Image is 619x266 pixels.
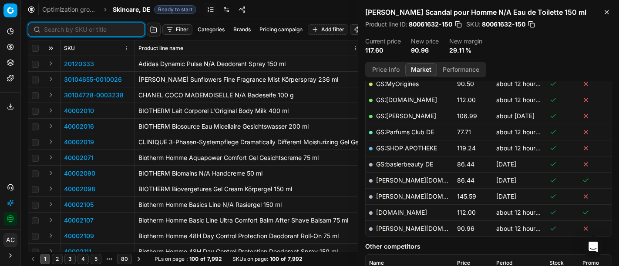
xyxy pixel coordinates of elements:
span: about [DATE] [496,112,535,120]
span: 145.59 [457,193,476,200]
button: 40002098 [64,185,95,193]
button: Expand [46,230,56,241]
button: Categories [194,24,228,35]
div: BIOTHERM Lait Corporel L'Original Body Milk 400 ml [138,106,360,115]
span: 106.99 [457,112,477,120]
input: Search by SKU or title [44,25,139,34]
h5: Other competitors [365,242,612,251]
span: about 12 hours ago [496,128,551,136]
span: 80061632-150 [482,20,525,29]
button: 80 [117,254,132,264]
p: 40002107 [64,216,94,225]
button: Performance [437,63,485,76]
button: Expand [46,199,56,209]
button: 30104655-0010026 [64,75,122,84]
p: 40002016 [64,122,94,131]
button: Expand [46,215,56,225]
span: about 12 hours ago [496,80,551,87]
span: [DATE] [496,160,516,168]
a: GS:baslerbeauty DE [376,160,433,168]
a: [PERSON_NAME][DOMAIN_NAME] [376,225,477,232]
button: Expand [46,246,56,256]
div: CHANEL COCO MADEMOISELLE N/A Badeseife 100 g [138,91,360,100]
button: 40002071 [64,153,94,162]
span: [DATE] [496,193,516,200]
dt: Current price [365,38,400,44]
div: Adidas Dynamic Pulse N/A Deodorant Spray 150 ml [138,60,360,68]
button: Expand [46,183,56,194]
button: 20120333 [64,60,94,68]
div: CLINIQUE 3-Phasen-Systempflege Dramatically Different Moisturizing Gel Gesichtsgel 125 ml [138,138,360,146]
span: 80061632-150 [409,20,452,29]
p: 40002019 [64,138,94,146]
div: Biotherm Homme Aquapower Comfort Gel Gesichtscreme 75 ml [138,153,360,162]
strong: 7,992 [207,256,222,263]
span: 119.24 [457,144,476,152]
p: 40002105 [64,200,94,209]
span: SKU : [466,21,480,27]
span: Product line name [138,45,183,52]
strong: 100 [270,256,279,263]
div: Biotherm Homme 48H Day Control Protection Deodorant Roll-On 75 ml [138,232,360,240]
a: GS:Parfums Club DE [376,128,434,136]
button: 40002010 [64,106,94,115]
button: Expand [46,121,56,131]
button: 40002090 [64,169,95,178]
span: 90.50 [457,80,474,87]
button: Expand [46,105,56,116]
button: Bulk update [350,24,397,35]
button: Expand [46,74,56,84]
p: 30104728-0003238 [64,91,124,100]
button: Market [405,63,437,76]
div: Biotherm Homme Basics Line N/A Rasiergel 150 ml [138,200,360,209]
span: about 12 hours ago [496,225,551,232]
span: SKUs on page : [232,256,268,263]
button: Expand [46,90,56,100]
span: 86.44 [457,176,474,184]
button: Filter [162,24,192,35]
button: 3 [64,254,76,264]
h2: [PERSON_NAME] Scandal pour Homme N/A Eau de Toilette 150 ml [365,7,612,17]
button: Go to next page [134,254,144,264]
strong: of [281,256,286,263]
button: Pricing campaign [256,24,306,35]
span: 90.96 [457,225,474,232]
span: AC [4,233,17,246]
div: [PERSON_NAME] Sunflowers Fine Fragrance Mist Körperspray 236 ml [138,75,360,84]
span: Skincare, DEReady to start [113,5,196,14]
dd: 29.11 % [449,46,482,55]
a: GS:MyOrigines [376,80,419,87]
button: 1 [40,254,50,264]
nav: breadcrumb [42,5,196,14]
button: 40002109 [64,232,94,240]
div: Biotherm Homme 48H Day Control Protection Deodorant Spray 150 ml [138,247,360,256]
div: BIOTHERM Biosource Eau Micellaire Gesichtswasser 200 ml [138,122,360,131]
div: Biotherm Homme Basic Line Ultra Comfort Balm After Shave Balsam 75 ml [138,216,360,225]
a: GS:[DOMAIN_NAME] [376,96,437,103]
button: Expand [46,152,56,163]
strong: 100 [189,256,198,263]
a: [PERSON_NAME][DOMAIN_NAME] [376,193,477,200]
button: 2 [52,254,63,264]
button: 40002111 [64,247,91,256]
button: Price info [367,63,405,76]
button: Expand [46,168,56,178]
nav: pagination [28,253,144,265]
span: Ready to start [154,5,196,14]
span: [DATE] [496,176,516,184]
strong: 7,992 [288,256,303,263]
a: [PERSON_NAME][DOMAIN_NAME] [376,176,477,184]
button: Expand [46,136,56,147]
button: 4 [77,254,89,264]
a: GS:SHOP APOTHEKE [376,144,437,152]
strong: of [200,256,205,263]
dd: 90.96 [411,46,439,55]
dd: 117.60 [365,46,400,55]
